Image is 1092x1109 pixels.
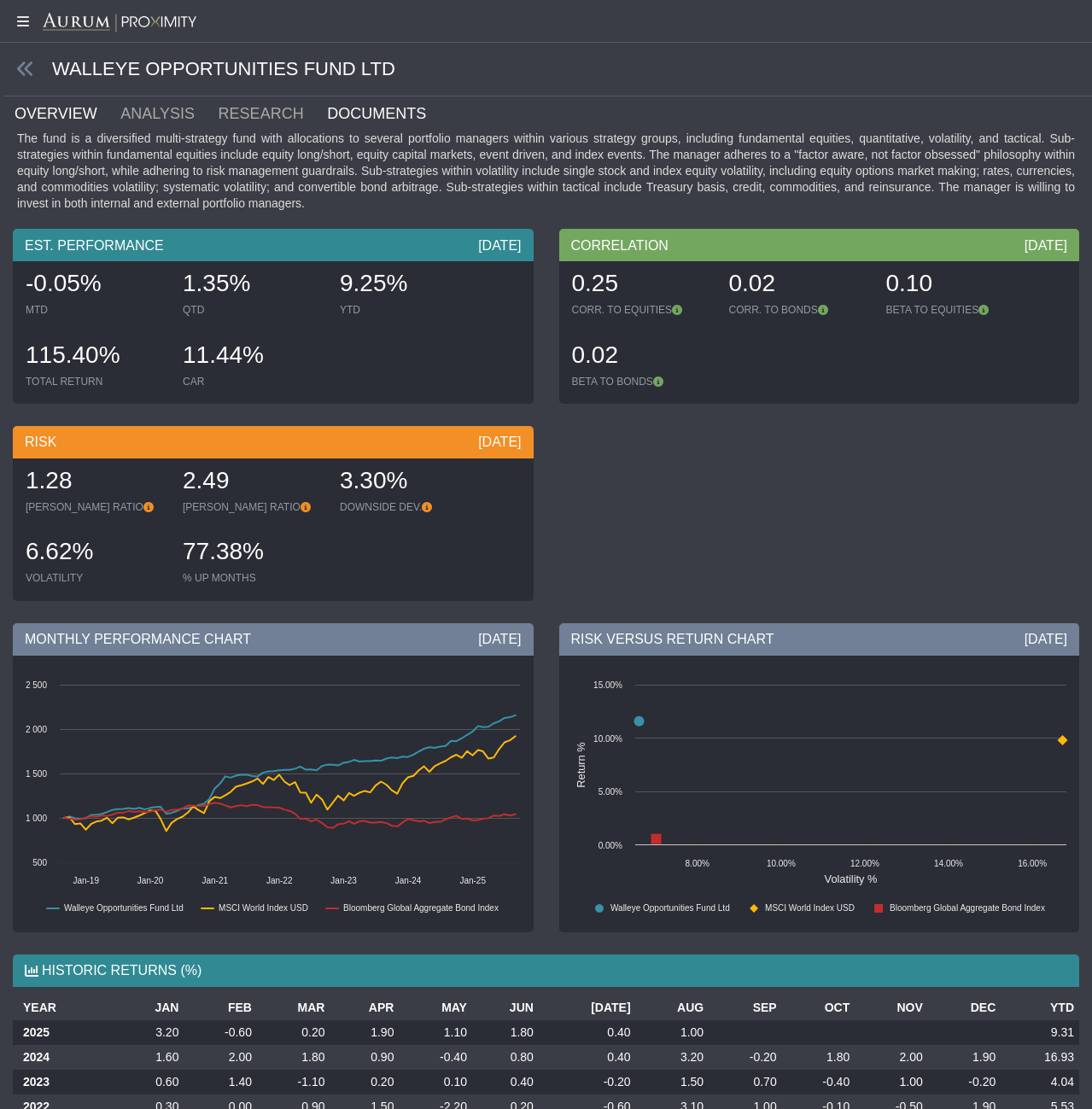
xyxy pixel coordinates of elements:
[399,1020,472,1045] td: 1.10
[478,433,521,452] div: [DATE]
[340,500,480,514] div: DOWNSIDE DEV.
[572,339,712,375] div: 0.02
[13,1045,118,1070] th: 2024
[559,623,1080,656] div: RISK VERSUS RETURN CHART
[685,859,709,868] text: 8.00%
[330,1045,399,1070] td: 0.90
[1001,1070,1079,1094] td: 4.04
[64,903,184,913] text: Walleye Opportunities Fund Ltd
[636,1070,710,1094] td: 1.50
[183,375,323,388] div: CAR
[13,623,534,656] div: MONTHLY PERFORMANCE CHART
[855,1045,928,1070] td: 2.00
[343,903,499,913] text: Bloomberg Global Aggregate Bond Index
[13,426,534,458] div: RISK
[855,995,928,1020] th: NOV
[886,267,1026,303] div: 0.10
[593,734,622,744] text: 10.00%
[340,464,480,500] div: 3.30%
[459,876,486,885] text: Jan-25
[539,1020,636,1045] td: 0.40
[572,270,619,296] span: 0.25
[636,1020,710,1045] td: 1.00
[26,571,166,585] div: VOLATILITY
[575,742,587,787] text: Return %
[1025,630,1067,649] div: [DATE]
[257,995,330,1020] th: MAR
[13,229,534,261] div: EST. PERFORMANCE
[257,1045,330,1070] td: 1.80
[1001,995,1079,1020] th: YTD
[340,303,480,317] div: YTD
[26,270,102,296] span: -0.05%
[472,1045,539,1070] td: 0.80
[325,96,448,131] a: DOCUMENTS
[257,1020,330,1045] td: 0.20
[539,1045,636,1070] td: 0.40
[472,1070,539,1094] td: 0.40
[1001,1045,1079,1070] td: 16.93
[729,303,869,317] div: CORR. TO BONDS
[183,500,323,514] div: [PERSON_NAME] RATIO
[636,995,710,1020] th: AUG
[539,995,636,1020] th: [DATE]
[766,859,795,868] text: 10.00%
[928,1070,1001,1094] td: -0.20
[26,814,47,823] text: 1 000
[13,1020,118,1045] th: 2025
[782,1045,855,1070] td: 1.80
[184,1045,257,1070] td: 2.00
[559,229,1080,261] div: CORRELATION
[137,876,164,885] text: Jan-20
[330,1070,399,1094] td: 0.20
[472,995,539,1020] th: JUN
[709,1070,782,1094] td: 0.70
[26,680,47,690] text: 2 500
[478,630,521,649] div: [DATE]
[593,680,622,690] text: 15.00%
[13,1070,118,1094] th: 2023
[184,995,257,1020] th: FEB
[330,876,357,885] text: Jan-23
[217,96,326,131] a: RESEARCH
[257,1070,330,1094] td: -1.10
[219,903,308,913] text: MSCI World Index USD
[886,303,1026,317] div: BETA TO EQUITIES
[118,1020,184,1045] td: 3.20
[709,995,782,1020] th: SEP
[399,1045,472,1070] td: -0.40
[184,1020,257,1045] td: -0.60
[13,96,119,131] a: OVERVIEW
[26,464,166,500] div: 1.28
[26,769,47,779] text: 1 500
[183,270,250,296] span: 1.35%
[330,1020,399,1045] td: 1.90
[266,876,293,885] text: Jan-22
[765,903,855,913] text: MSCI World Index USD
[119,96,216,131] a: ANALYSIS
[928,1045,1001,1070] td: 1.90
[3,43,1092,96] div: WALLEYE OPPORTUNITIES FUND LTD
[13,131,1079,212] div: The fund is a diversified multi-strategy fund with allocations to several portfolio managers with...
[118,1045,184,1070] td: 1.60
[399,995,472,1020] th: MAY
[201,876,228,885] text: Jan-21
[709,1045,782,1070] td: -0.20
[340,267,480,303] div: 9.25%
[26,339,166,375] div: 115.40%
[478,236,521,255] div: [DATE]
[572,375,712,388] div: BETA TO BONDS
[855,1070,928,1094] td: 1.00
[13,954,1079,987] div: HISTORIC RETURNS (%)
[183,535,323,571] div: 77.38%
[729,267,869,303] div: 0.02
[13,995,118,1020] th: YEAR
[73,876,99,885] text: Jan-19
[184,1070,257,1094] td: 1.40
[1025,236,1067,255] div: [DATE]
[26,303,166,317] div: MTD
[636,1045,710,1070] td: 3.20
[610,903,730,913] text: Walleye Opportunities Fund Ltd
[183,571,323,585] div: % UP MONTHS
[1001,1020,1079,1045] td: 9.31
